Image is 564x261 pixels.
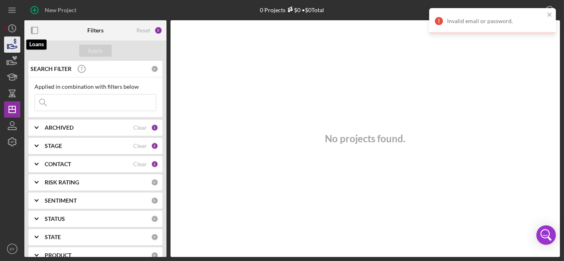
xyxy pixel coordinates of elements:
b: SENTIMENT [45,197,77,204]
button: Apply [79,45,112,57]
div: 0 [151,252,158,259]
div: Applied in combination with filters below [35,83,156,90]
div: Open Intercom Messenger [536,225,556,245]
b: PRODUCT [45,252,71,259]
div: Clear [133,143,147,149]
div: 2 [151,160,158,168]
div: 5 [154,26,162,34]
div: Invalid email or password. [447,18,545,24]
b: CONTACT [45,161,71,167]
div: 0 [151,65,158,73]
button: Export [514,2,560,18]
div: 0 [151,197,158,204]
div: 0 [151,179,158,186]
div: New Project [45,2,76,18]
button: close [547,11,553,19]
b: RISK RATING [45,179,79,186]
b: ARCHIVED [45,124,73,131]
div: Reset [136,27,150,34]
div: 0 [151,215,158,222]
div: Clear [133,124,147,131]
b: STATUS [45,216,65,222]
b: STAGE [45,143,62,149]
button: New Project [24,2,84,18]
text: EF [10,247,15,251]
b: STATE [45,234,61,240]
div: Apply [88,45,103,57]
div: 2 [151,142,158,150]
h3: No projects found. [325,133,406,144]
b: Filters [87,27,104,34]
b: SEARCH FILTER [30,66,71,72]
div: Clear [133,161,147,167]
div: 1 [151,124,158,131]
div: 0 Projects • $0 Total [260,6,324,13]
div: 0 [151,233,158,241]
button: EF [4,241,20,257]
div: $0 [286,6,301,13]
div: Export [522,2,540,18]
